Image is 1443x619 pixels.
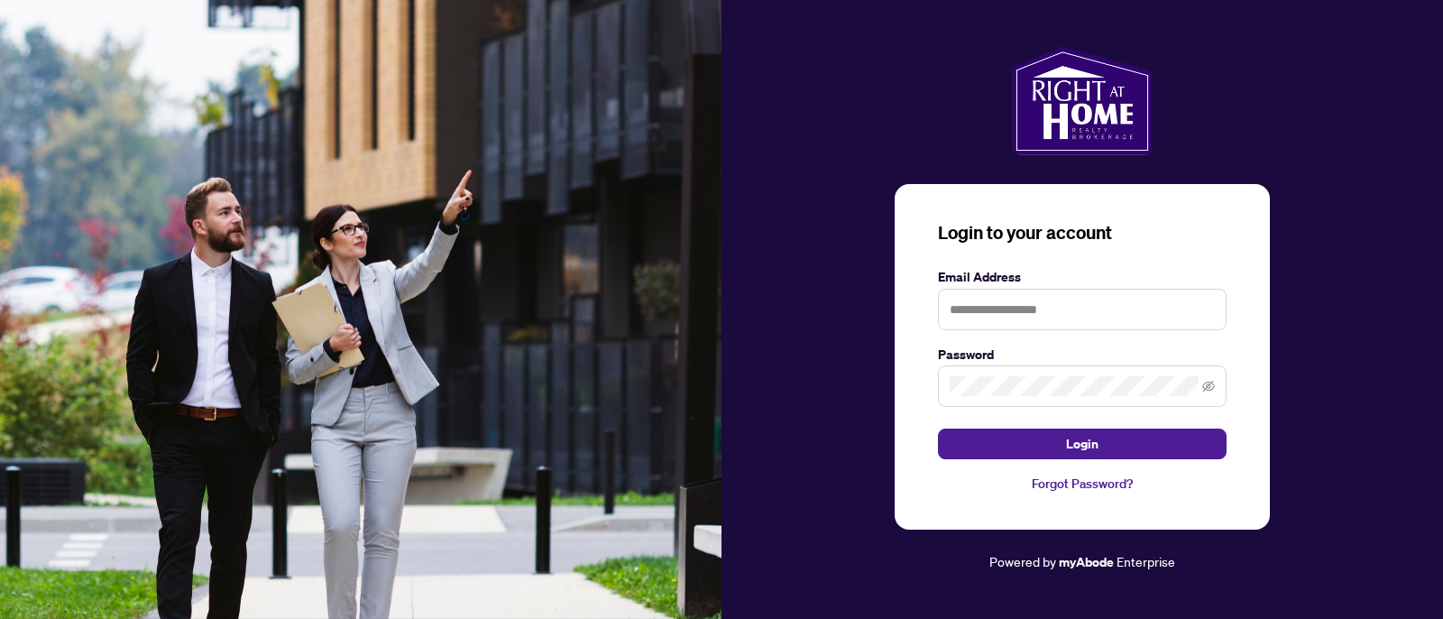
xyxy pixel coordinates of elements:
a: myAbode [1059,552,1114,572]
label: Email Address [938,267,1227,287]
span: Enterprise [1117,553,1175,569]
button: Login [938,429,1227,459]
a: Forgot Password? [938,474,1227,494]
img: ma-logo [1012,47,1152,155]
h3: Login to your account [938,220,1227,245]
span: Powered by [989,553,1056,569]
label: Password [938,345,1227,365]
span: eye-invisible [1202,380,1215,393]
span: Login [1066,430,1098,458]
